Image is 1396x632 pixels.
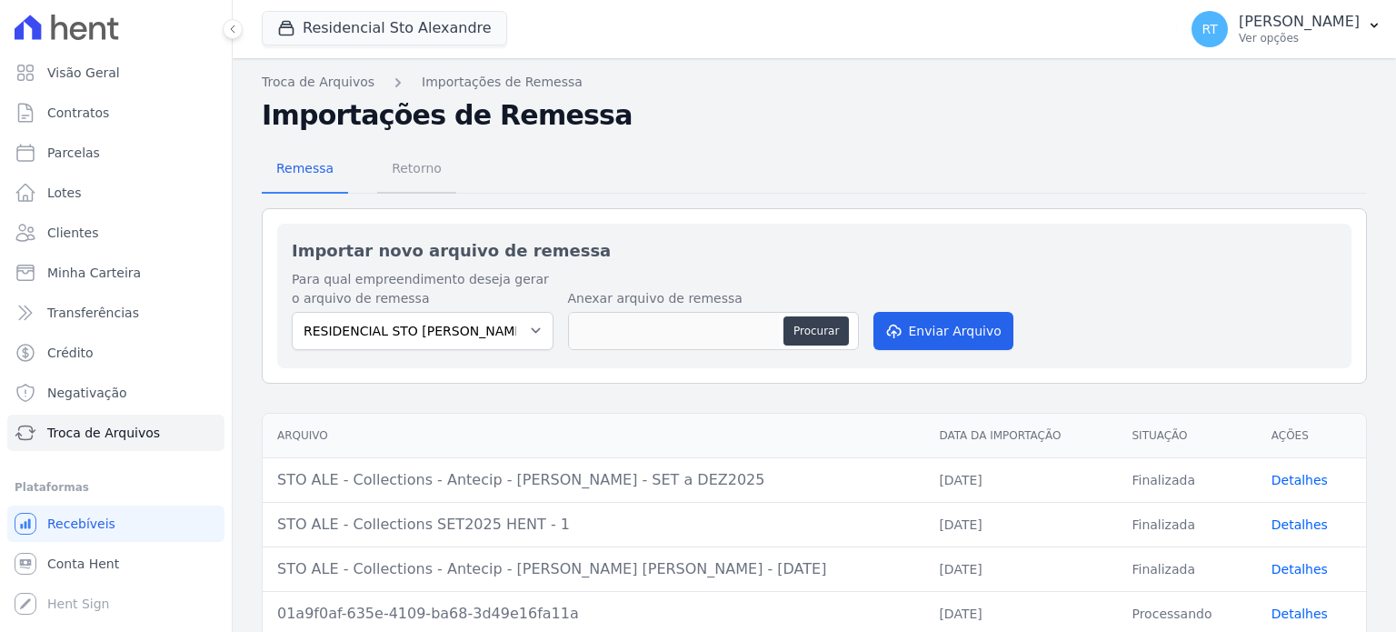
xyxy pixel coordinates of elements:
[1117,502,1256,547] td: Finalizada
[1271,607,1328,621] a: Detalhes
[1271,473,1328,487] a: Detalhes
[47,424,160,442] span: Troca de Arquivos
[568,289,859,308] label: Anexar arquivo de remessa
[1239,13,1360,31] p: [PERSON_NAME]
[924,547,1117,591] td: [DATE]
[381,150,453,186] span: Retorno
[1117,547,1256,591] td: Finalizada
[1202,23,1217,35] span: RT
[277,514,910,536] div: STO ALE - Collections SET2025 HENT - 1
[277,469,910,491] div: STO ALE - Collections - Antecip - [PERSON_NAME] - SET a DEZ2025
[47,144,100,162] span: Parcelas
[7,255,224,291] a: Minha Carteira
[1117,414,1256,458] th: Situação
[924,502,1117,547] td: [DATE]
[47,555,119,573] span: Conta Hent
[262,11,507,45] button: Residencial Sto Alexandre
[377,146,456,194] a: Retorno
[1117,457,1256,502] td: Finalizada
[277,603,910,625] div: 01a9f0af-635e-4109-ba68-3d49e16fa11a
[262,73,374,92] a: Troca de Arquivos
[262,99,1367,132] h2: Importações de Remessa
[7,95,224,131] a: Contratos
[1177,4,1396,55] button: RT [PERSON_NAME] Ver opções
[1271,562,1328,577] a: Detalhes
[47,344,94,362] span: Crédito
[47,515,115,533] span: Recebíveis
[7,215,224,251] a: Clientes
[873,312,1013,350] button: Enviar Arquivo
[7,546,224,582] a: Conta Hent
[1271,517,1328,532] a: Detalhes
[7,135,224,171] a: Parcelas
[262,73,1367,92] nav: Breadcrumb
[7,415,224,451] a: Troca de Arquivos
[47,64,120,82] span: Visão Geral
[924,414,1117,458] th: Data da Importação
[47,224,98,242] span: Clientes
[7,295,224,331] a: Transferências
[1239,31,1360,45] p: Ver opções
[924,457,1117,502] td: [DATE]
[7,55,224,91] a: Visão Geral
[47,304,139,322] span: Transferências
[7,175,224,211] a: Lotes
[47,184,82,202] span: Lotes
[7,375,224,411] a: Negativação
[7,335,224,371] a: Crédito
[277,558,910,580] div: STO ALE - Collections - Antecip - [PERSON_NAME] [PERSON_NAME] - [DATE]
[15,477,217,498] div: Plataformas
[422,73,583,92] a: Importações de Remessa
[47,384,127,402] span: Negativação
[1257,414,1366,458] th: Ações
[47,264,141,282] span: Minha Carteira
[292,238,1337,263] h2: Importar novo arquivo de remessa
[292,270,553,308] label: Para qual empreendimento deseja gerar o arquivo de remessa
[265,150,344,186] span: Remessa
[7,506,224,542] a: Recebíveis
[783,316,849,346] button: Procurar
[262,146,348,194] a: Remessa
[47,104,109,122] span: Contratos
[263,414,924,458] th: Arquivo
